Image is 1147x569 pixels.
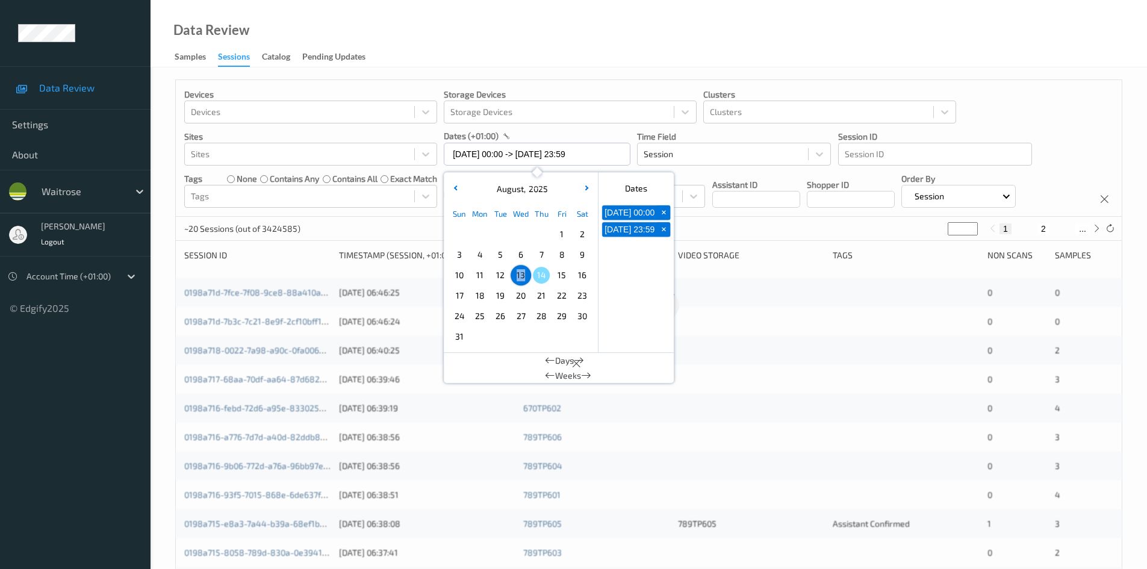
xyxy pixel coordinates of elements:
[523,432,562,442] a: 789TP606
[533,267,550,284] span: 14
[553,287,570,304] span: 22
[339,489,515,501] div: [DATE] 06:38:51
[184,374,347,384] a: 0198a717-68aa-70df-aa64-87d682bf63b9
[531,326,552,347] div: Choose Thursday September 04 of 2025
[553,246,570,263] span: 8
[1055,249,1113,261] div: Samples
[184,547,349,558] a: 0198a715-8058-789d-830a-0e3941181d53
[184,249,331,261] div: Session ID
[184,461,347,471] a: 0198a716-9b06-772d-a76a-96bb97ea9932
[602,222,657,237] button: [DATE] 23:59
[184,518,347,529] a: 0198a715-e8a3-7a44-b39a-68ef1b7c2e2d
[184,173,202,185] p: Tags
[490,326,511,347] div: Choose Tuesday September 02 of 2025
[987,518,991,529] span: 1
[218,49,262,67] a: Sessions
[552,265,572,285] div: Choose Friday August 15 of 2025
[490,224,511,244] div: Choose Tuesday July 29 of 2025
[602,205,657,220] button: [DATE] 00:00
[1055,374,1060,384] span: 3
[523,461,562,471] a: 789TP604
[552,224,572,244] div: Choose Friday August 01 of 2025
[184,345,349,355] a: 0198a718-0022-7a98-a90c-0fa0068ab83b
[533,287,550,304] span: 21
[471,246,488,263] span: 4
[987,403,992,413] span: 0
[531,244,552,265] div: Choose Thursday August 07 of 2025
[574,308,591,325] span: 30
[339,547,515,559] div: [DATE] 06:37:41
[512,287,529,304] span: 20
[572,224,592,244] div: Choose Saturday August 02 of 2025
[175,49,218,66] a: Samples
[555,355,574,367] span: Days
[490,306,511,326] div: Choose Tuesday August 26 of 2025
[184,403,347,413] a: 0198a716-febd-72d6-a95e-8330254fc835
[339,344,515,356] div: [DATE] 06:40:25
[512,267,529,284] span: 13
[470,204,490,224] div: Mon
[678,518,824,530] div: 789TP605
[533,246,550,263] span: 7
[1055,547,1060,558] span: 2
[511,265,531,285] div: Choose Wednesday August 13 of 2025
[657,205,670,220] button: +
[1037,223,1049,234] button: 2
[175,51,206,66] div: Samples
[471,287,488,304] span: 18
[270,173,319,185] label: contains any
[553,308,570,325] span: 29
[552,326,572,347] div: Choose Friday September 05 of 2025
[523,403,561,413] a: 670TP602
[490,244,511,265] div: Choose Tuesday August 05 of 2025
[511,204,531,224] div: Wed
[511,306,531,326] div: Choose Wednesday August 27 of 2025
[572,204,592,224] div: Sat
[1055,316,1060,326] span: 0
[470,244,490,265] div: Choose Monday August 04 of 2025
[574,267,591,284] span: 16
[574,246,591,263] span: 9
[833,249,979,261] div: Tags
[637,131,831,143] p: Time Field
[494,184,524,194] span: August
[526,184,548,194] span: 2025
[987,547,992,558] span: 0
[339,249,515,261] div: Timestamp (Session, +01:00)
[999,223,1012,234] button: 1
[218,51,250,67] div: Sessions
[531,265,552,285] div: Choose Thursday August 14 of 2025
[511,285,531,306] div: Choose Wednesday August 20 of 2025
[553,267,570,284] span: 15
[523,490,561,500] a: 789TP601
[262,51,290,66] div: Catalog
[302,49,378,66] a: Pending Updates
[184,432,349,442] a: 0198a716-a776-7d7d-a40d-82ddb818b7d8
[339,316,515,328] div: [DATE] 06:46:24
[552,204,572,224] div: Fri
[901,173,1016,185] p: Order By
[1055,345,1060,355] span: 2
[910,190,948,202] p: Session
[511,224,531,244] div: Choose Wednesday July 30 of 2025
[572,244,592,265] div: Choose Saturday August 09 of 2025
[470,306,490,326] div: Choose Monday August 25 of 2025
[339,460,515,472] div: [DATE] 06:38:56
[572,306,592,326] div: Choose Saturday August 30 of 2025
[533,308,550,325] span: 28
[470,285,490,306] div: Choose Monday August 18 of 2025
[657,223,670,236] span: +
[471,267,488,284] span: 11
[449,285,470,306] div: Choose Sunday August 17 of 2025
[444,130,499,142] p: dates (+01:00)
[703,89,956,101] p: Clusters
[657,207,670,219] span: +
[552,244,572,265] div: Choose Friday August 08 of 2025
[339,287,515,299] div: [DATE] 06:46:25
[833,518,910,529] span: Assistant Confirmed
[494,183,548,195] div: ,
[451,246,468,263] span: 3
[492,267,509,284] span: 12
[173,24,249,36] div: Data Review
[492,308,509,325] span: 26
